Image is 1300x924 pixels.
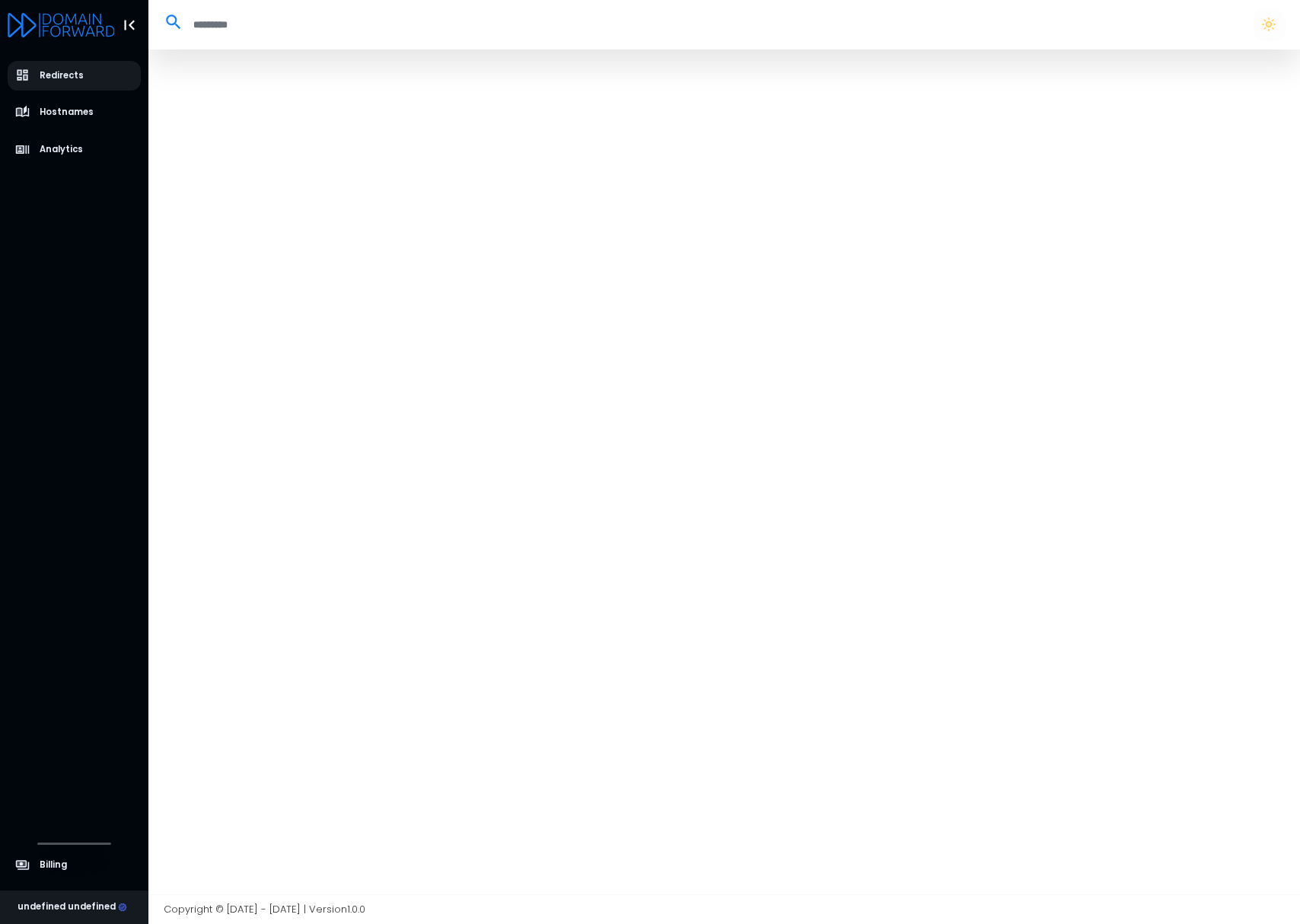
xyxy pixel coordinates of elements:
[40,143,83,156] span: Analytics
[164,902,365,916] span: Copyright © [DATE] - [DATE] | Version 1.0.0
[40,106,94,119] span: Hostnames
[8,61,142,91] a: Redirects
[18,900,127,914] div: undefined undefined
[8,14,115,34] a: Logo
[8,850,142,880] a: Billing
[40,859,67,871] span: Billing
[8,135,142,164] a: Analytics
[8,97,142,127] a: Hostnames
[115,11,144,40] button: Toggle Aside
[40,69,84,82] span: Redirects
